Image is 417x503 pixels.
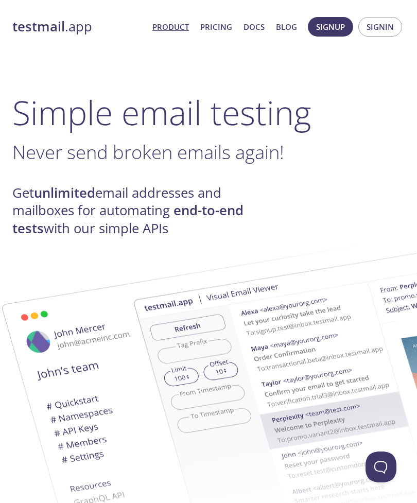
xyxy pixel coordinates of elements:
strong: unlimited [34,184,95,202]
span: Signup [316,20,345,33]
span: Signin [367,20,394,33]
button: Signin [358,17,402,37]
a: testmail.app [12,18,144,36]
button: Signup [308,17,353,37]
a: Blog [276,20,297,33]
h1: Simple email testing [12,93,405,132]
span: Never send broken emails again! [12,139,284,165]
iframe: Help Scout Beacon - Open [366,452,396,482]
a: Product [152,20,189,33]
strong: testmail [12,18,65,36]
a: Docs [244,20,265,33]
h4: Get email addresses and mailboxes for automating with our simple APIs [12,184,259,237]
strong: end-to-end tests [12,201,244,237]
a: Pricing [200,20,232,33]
